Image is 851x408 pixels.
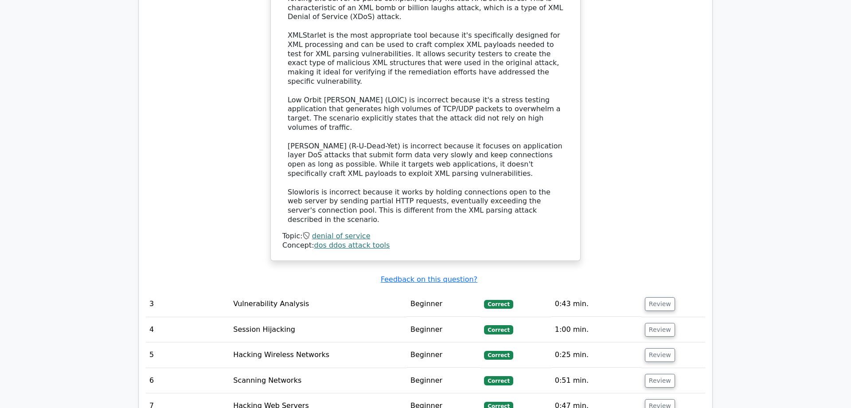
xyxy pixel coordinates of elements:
a: Feedback on this question? [381,275,477,284]
td: 5 [146,342,230,368]
td: 6 [146,368,230,393]
span: Correct [484,325,513,334]
td: 0:51 min. [551,368,641,393]
td: Session Hijacking [230,317,407,342]
span: Correct [484,376,513,385]
td: 4 [146,317,230,342]
td: 3 [146,291,230,317]
span: Correct [484,351,513,360]
td: Beginner [407,317,481,342]
div: Topic: [282,232,569,241]
button: Review [645,297,675,311]
td: 0:25 min. [551,342,641,368]
td: Beginner [407,291,481,317]
button: Review [645,323,675,337]
a: dos ddos attack tools [314,241,390,249]
td: Scanning Networks [230,368,407,393]
td: Vulnerability Analysis [230,291,407,317]
div: Concept: [282,241,569,250]
td: Hacking Wireless Networks [230,342,407,368]
td: 1:00 min. [551,317,641,342]
td: Beginner [407,342,481,368]
td: Beginner [407,368,481,393]
span: Correct [484,300,513,309]
a: denial of service [312,232,371,240]
button: Review [645,374,675,388]
td: 0:43 min. [551,291,641,317]
button: Review [645,348,675,362]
